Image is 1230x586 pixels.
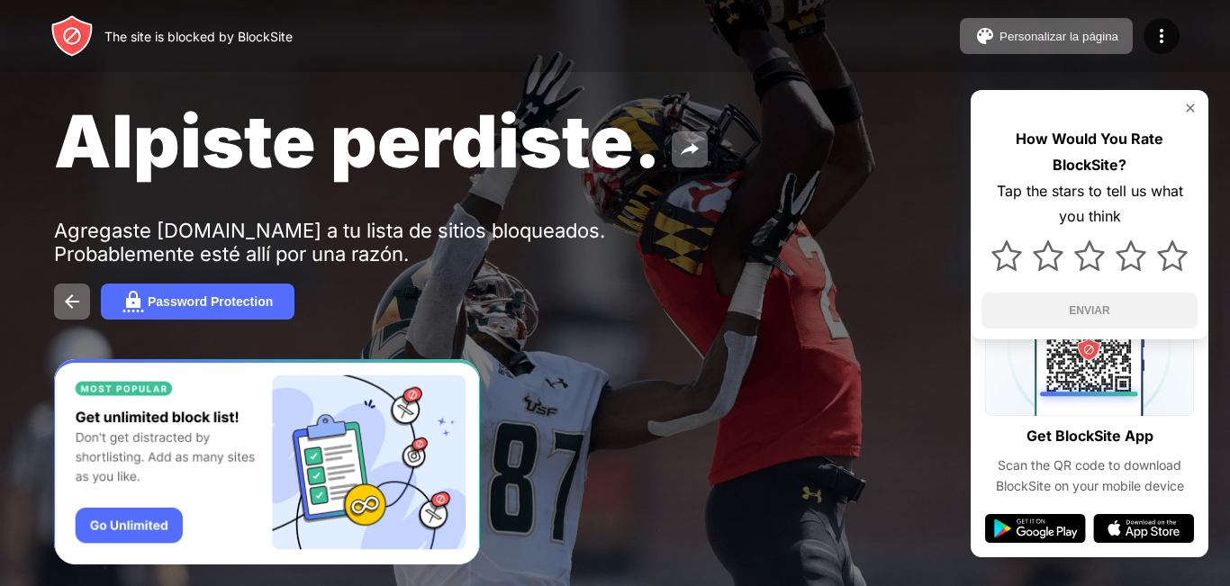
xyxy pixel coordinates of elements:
[1151,25,1172,47] img: menu-icon.svg
[54,97,661,185] span: Alpiste perdiste.
[1027,423,1153,449] div: Get BlockSite App
[1074,240,1105,271] img: star.svg
[54,359,480,565] iframe: Banner
[679,139,701,160] img: share.svg
[1183,101,1198,115] img: rate-us-close.svg
[991,240,1022,271] img: star.svg
[999,30,1118,43] div: Personalizar la página
[981,178,1198,230] div: Tap the stars to tell us what you think
[981,126,1198,178] div: How Would You Rate BlockSite?
[1116,240,1146,271] img: star.svg
[50,14,94,58] img: header-logo.svg
[1033,240,1063,271] img: star.svg
[104,29,293,44] div: The site is blocked by BlockSite
[54,219,610,266] div: Agregaste [DOMAIN_NAME] a tu lista de sitios bloqueados. Probablemente esté allí por una razón.
[960,18,1133,54] button: Personalizar la página
[974,25,996,47] img: pallet.svg
[1157,240,1188,271] img: star.svg
[148,294,273,309] div: Password Protection
[1093,514,1194,543] img: app-store.svg
[122,291,144,312] img: password.svg
[985,514,1086,543] img: google-play.svg
[101,284,294,320] button: Password Protection
[985,455,1194,496] div: Scan the QR code to download BlockSite on your mobile device
[981,293,1198,329] button: ENVIAR
[61,291,83,312] img: back.svg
